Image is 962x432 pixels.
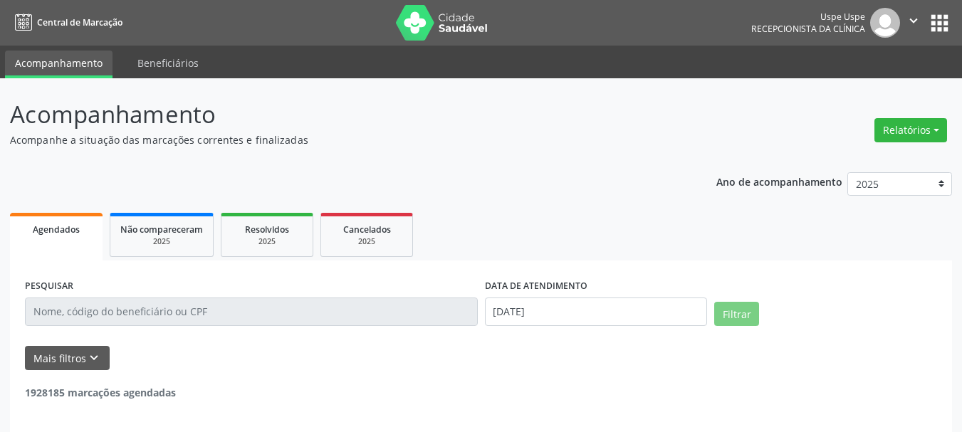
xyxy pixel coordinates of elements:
span: Não compareceram [120,223,203,236]
div: 2025 [120,236,203,247]
button: Relatórios [874,118,947,142]
i:  [906,13,921,28]
div: Uspe Uspe [751,11,865,23]
label: DATA DE ATENDIMENTO [485,275,587,297]
a: Acompanhamento [5,51,113,78]
button: Mais filtroskeyboard_arrow_down [25,346,110,371]
input: Nome, código do beneficiário ou CPF [25,297,478,326]
p: Ano de acompanhamento [716,172,842,190]
span: Recepcionista da clínica [751,23,865,35]
span: Agendados [33,223,80,236]
img: img [870,8,900,38]
button: Filtrar [714,302,759,326]
div: 2025 [231,236,303,247]
strong: 1928185 marcações agendadas [25,386,176,399]
a: Beneficiários [127,51,209,75]
a: Central de Marcação [10,11,122,34]
span: Central de Marcação [37,16,122,28]
p: Acompanhamento [10,97,669,132]
input: Selecione um intervalo [485,297,708,326]
span: Resolvidos [245,223,289,236]
button:  [900,8,927,38]
span: Cancelados [343,223,391,236]
div: 2025 [331,236,402,247]
i: keyboard_arrow_down [86,350,102,366]
button: apps [927,11,952,36]
p: Acompanhe a situação das marcações correntes e finalizadas [10,132,669,147]
label: PESQUISAR [25,275,73,297]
